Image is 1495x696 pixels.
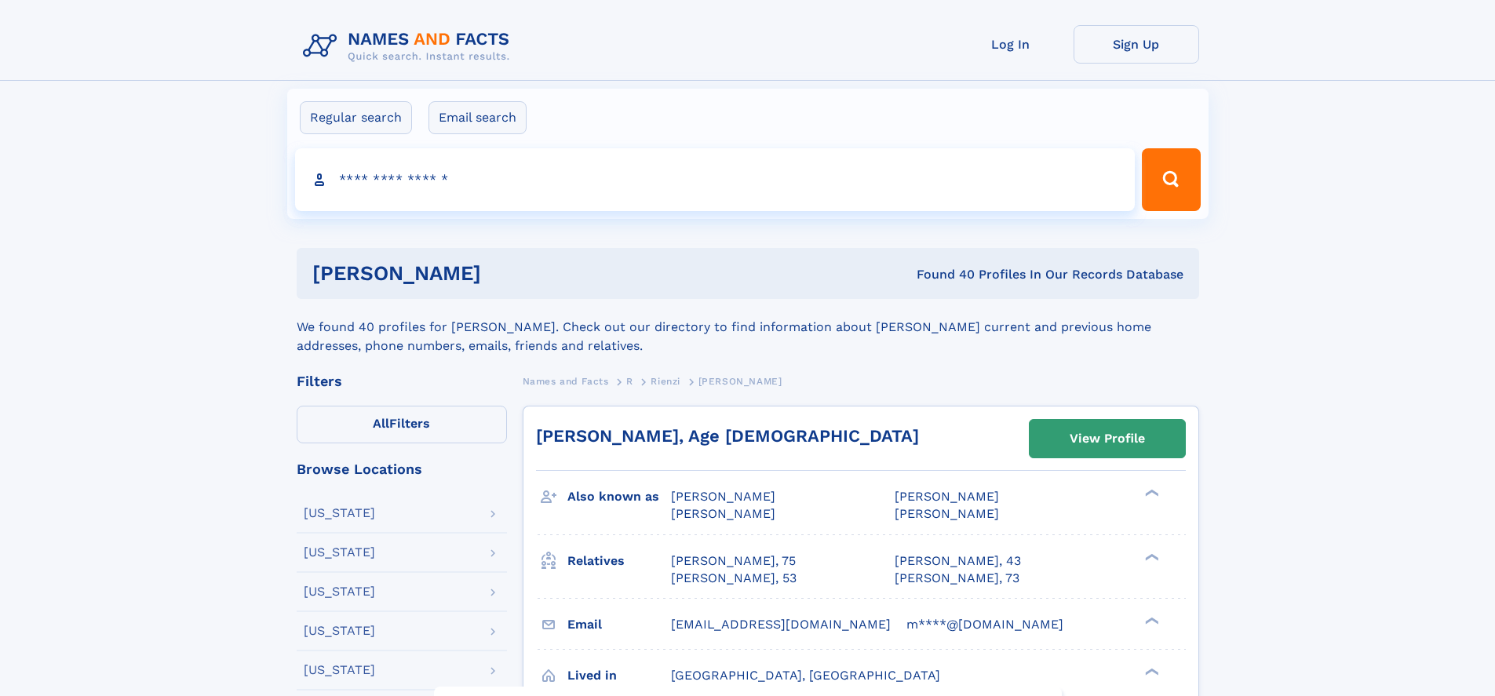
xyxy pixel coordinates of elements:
[567,662,671,689] h3: Lived in
[1142,148,1200,211] button: Search Button
[1141,552,1160,562] div: ❯
[523,371,609,391] a: Names and Facts
[651,371,680,391] a: Rienzi
[304,585,375,598] div: [US_STATE]
[312,264,699,283] h1: [PERSON_NAME]
[428,101,527,134] label: Email search
[671,489,775,504] span: [PERSON_NAME]
[373,416,389,431] span: All
[671,506,775,521] span: [PERSON_NAME]
[651,376,680,387] span: Rienzi
[300,101,412,134] label: Regular search
[536,426,919,446] a: [PERSON_NAME], Age [DEMOGRAPHIC_DATA]
[567,611,671,638] h3: Email
[297,374,507,388] div: Filters
[895,570,1019,587] a: [PERSON_NAME], 73
[304,664,375,676] div: [US_STATE]
[1070,421,1145,457] div: View Profile
[626,371,633,391] a: R
[304,625,375,637] div: [US_STATE]
[698,266,1183,283] div: Found 40 Profiles In Our Records Database
[295,148,1136,211] input: search input
[671,552,796,570] a: [PERSON_NAME], 75
[297,299,1199,355] div: We found 40 profiles for [PERSON_NAME]. Check out our directory to find information about [PERSON...
[1141,666,1160,676] div: ❯
[671,617,891,632] span: [EMAIL_ADDRESS][DOMAIN_NAME]
[671,570,797,587] a: [PERSON_NAME], 53
[1074,25,1199,64] a: Sign Up
[698,376,782,387] span: [PERSON_NAME]
[297,406,507,443] label: Filters
[671,668,940,683] span: [GEOGRAPHIC_DATA], [GEOGRAPHIC_DATA]
[626,376,633,387] span: R
[895,552,1021,570] a: [PERSON_NAME], 43
[304,546,375,559] div: [US_STATE]
[297,25,523,67] img: Logo Names and Facts
[304,507,375,519] div: [US_STATE]
[297,462,507,476] div: Browse Locations
[895,489,999,504] span: [PERSON_NAME]
[567,548,671,574] h3: Relatives
[1141,615,1160,625] div: ❯
[948,25,1074,64] a: Log In
[1141,488,1160,498] div: ❯
[1030,420,1185,457] a: View Profile
[567,483,671,510] h3: Also known as
[895,506,999,521] span: [PERSON_NAME]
